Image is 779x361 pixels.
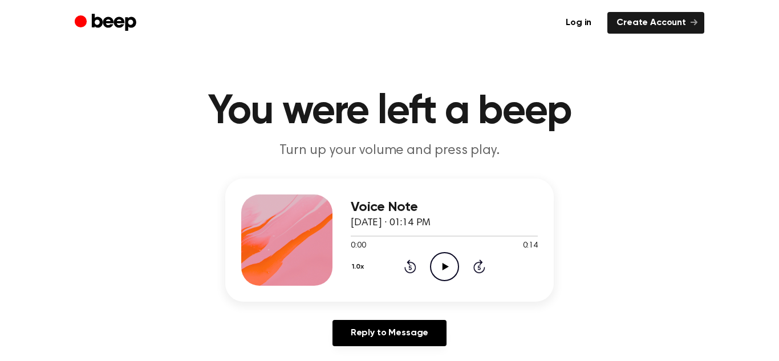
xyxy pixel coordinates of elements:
span: [DATE] · 01:14 PM [351,218,431,228]
span: 0:14 [523,240,538,252]
a: Beep [75,12,139,34]
a: Log in [557,12,601,34]
h3: Voice Note [351,200,538,215]
a: Reply to Message [332,320,447,346]
a: Create Account [607,12,704,34]
p: Turn up your volume and press play. [171,141,608,160]
span: 0:00 [351,240,366,252]
button: 1.0x [351,257,368,277]
h1: You were left a beep [98,91,681,132]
